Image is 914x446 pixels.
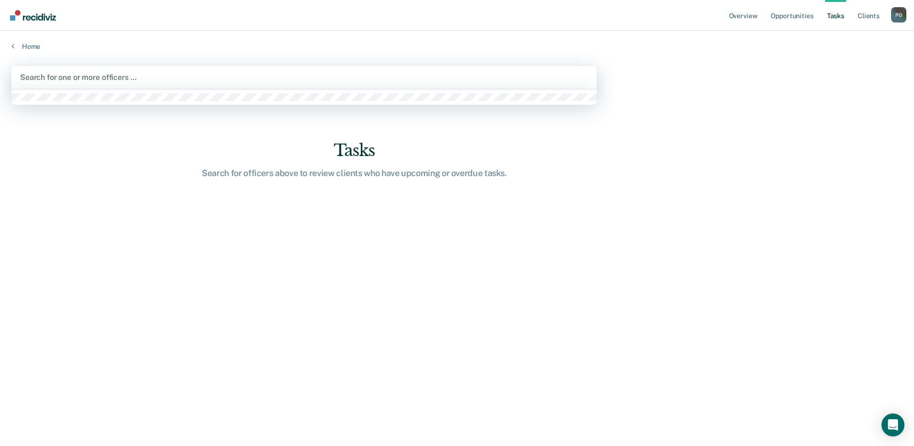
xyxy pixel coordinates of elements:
[201,168,507,178] div: Search for officers above to review clients who have upcoming or overdue tasks.
[11,42,903,51] a: Home
[881,413,904,436] div: Open Intercom Messenger
[891,7,906,22] button: Profile dropdown button
[10,10,56,21] img: Recidiviz
[201,141,507,160] div: Tasks
[891,7,906,22] div: P O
